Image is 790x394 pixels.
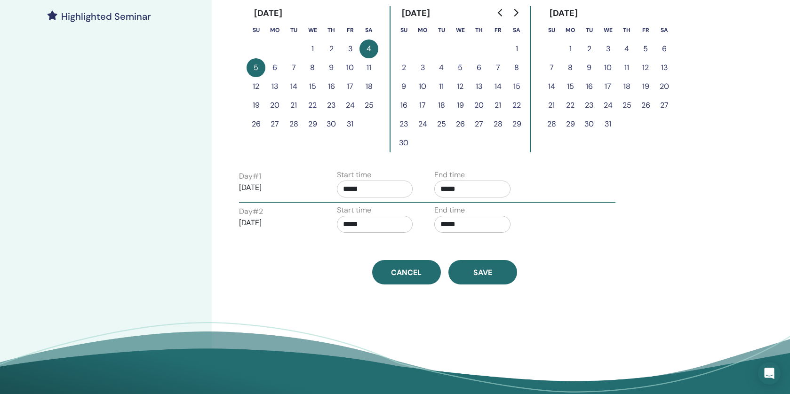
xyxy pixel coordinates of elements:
button: 10 [598,58,617,77]
button: 15 [507,77,526,96]
button: 9 [394,77,413,96]
button: 6 [655,39,674,58]
p: [DATE] [239,217,315,229]
th: Tuesday [580,21,598,39]
button: 2 [394,58,413,77]
button: 16 [394,96,413,115]
button: 1 [303,39,322,58]
label: Start time [337,169,371,181]
button: 30 [322,115,341,134]
button: 23 [322,96,341,115]
button: 5 [636,39,655,58]
button: 25 [432,115,451,134]
th: Tuesday [284,21,303,39]
button: 31 [598,115,617,134]
span: Cancel [391,268,422,277]
label: End time [434,169,465,181]
button: 4 [359,39,378,58]
th: Thursday [470,21,488,39]
button: 22 [561,96,580,115]
button: 28 [542,115,561,134]
button: 3 [341,39,359,58]
label: Start time [337,205,371,216]
th: Monday [413,21,432,39]
button: 27 [655,96,674,115]
button: 16 [322,77,341,96]
label: End time [434,205,465,216]
button: 7 [488,58,507,77]
button: Go to next month [508,3,523,22]
th: Thursday [322,21,341,39]
span: Save [473,268,492,277]
button: 18 [617,77,636,96]
button: 14 [488,77,507,96]
button: 8 [507,58,526,77]
button: 11 [432,77,451,96]
button: 24 [413,115,432,134]
button: 14 [284,77,303,96]
button: 29 [507,115,526,134]
div: [DATE] [542,6,586,21]
th: Friday [488,21,507,39]
button: 9 [322,58,341,77]
p: [DATE] [239,182,315,193]
button: 25 [359,96,378,115]
th: Monday [265,21,284,39]
a: Cancel [372,260,441,284]
button: 8 [561,58,580,77]
button: 13 [470,77,488,96]
button: 31 [341,115,359,134]
th: Saturday [507,21,526,39]
button: 27 [265,115,284,134]
button: 3 [598,39,617,58]
button: 14 [542,77,561,96]
button: 12 [451,77,470,96]
div: [DATE] [394,6,438,21]
button: 9 [580,58,598,77]
button: 26 [636,96,655,115]
button: 6 [470,58,488,77]
button: 17 [413,96,432,115]
button: 21 [542,96,561,115]
label: Day # 1 [239,171,261,182]
th: Sunday [247,21,265,39]
button: 20 [265,96,284,115]
button: 19 [451,96,470,115]
button: 24 [598,96,617,115]
button: 10 [341,58,359,77]
button: Save [448,260,517,284]
th: Wednesday [451,21,470,39]
th: Tuesday [432,21,451,39]
button: 28 [284,115,303,134]
button: 18 [432,96,451,115]
button: 12 [247,77,265,96]
button: 19 [247,96,265,115]
button: 18 [359,77,378,96]
button: 26 [451,115,470,134]
button: 15 [303,77,322,96]
button: 4 [617,39,636,58]
th: Friday [341,21,359,39]
button: 30 [394,134,413,152]
button: 20 [470,96,488,115]
button: 7 [284,58,303,77]
button: 29 [561,115,580,134]
button: 27 [470,115,488,134]
button: 6 [265,58,284,77]
button: 1 [561,39,580,58]
th: Thursday [617,21,636,39]
button: 4 [432,58,451,77]
button: 2 [580,39,598,58]
button: 17 [341,77,359,96]
th: Sunday [394,21,413,39]
button: 23 [580,96,598,115]
button: 7 [542,58,561,77]
h4: Highlighted Seminar [61,11,151,22]
button: 30 [580,115,598,134]
button: 22 [303,96,322,115]
div: Open Intercom Messenger [758,362,781,385]
button: 3 [413,58,432,77]
th: Saturday [655,21,674,39]
th: Sunday [542,21,561,39]
div: [DATE] [247,6,290,21]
